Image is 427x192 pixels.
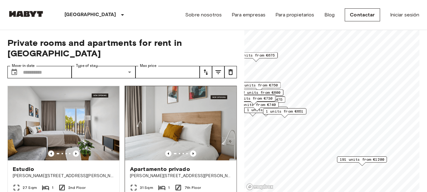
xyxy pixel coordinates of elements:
button: Previous image [165,151,171,157]
div: Map marker [234,52,278,62]
a: Blog [324,11,335,19]
span: 1 units from €730 [235,96,273,101]
img: Marketing picture of unit ES-15-102-224-001 [8,86,119,160]
span: 27 Sqm [23,185,37,190]
label: Max price [140,63,157,68]
span: Estudio [13,165,34,173]
a: Para propietarios [275,11,314,19]
span: [PERSON_NAME][STREET_ADDRESS][PERSON_NAME][PERSON_NAME] [130,173,232,179]
span: Private rooms and apartments for rent in [GEOGRAPHIC_DATA] [7,37,237,59]
a: Iniciar sesión [390,11,420,19]
div: Map marker [235,102,279,111]
div: Map marker [263,108,306,118]
p: [GEOGRAPHIC_DATA] [64,11,116,19]
span: 1 units from €515 [236,95,274,100]
div: Map marker [238,82,281,92]
span: 1 units from €651 [266,109,304,114]
div: Map marker [233,94,276,104]
span: [PERSON_NAME][STREET_ADDRESS][PERSON_NAME][PERSON_NAME] [13,173,114,179]
div: Map marker [244,107,288,116]
img: Marketing picture of unit ES-15-102-721-001 [125,86,237,160]
div: Map marker [337,156,387,166]
span: Apartamento privado [130,165,190,173]
span: 1 units from €740 [238,102,276,107]
span: 1 [168,185,170,190]
label: Type of stay [76,63,98,68]
button: tune [212,66,225,78]
span: 3 units from €475 [245,97,283,103]
div: Map marker [242,97,286,106]
span: 1 [52,185,53,190]
span: 191 units from €1200 [340,157,384,162]
button: Previous image [48,151,54,157]
button: tune [225,66,237,78]
a: Sobre nosotros [185,11,222,19]
button: Previous image [73,151,79,157]
span: 1 units from €699 [247,107,285,113]
span: 2nd Floor [68,185,86,190]
a: Para empresas [232,11,265,19]
span: 2 units from €675 [237,53,275,58]
span: 2 units from €600 [243,90,281,95]
button: Choose date [8,66,20,78]
div: Map marker [240,89,283,99]
span: 31 Sqm [140,185,153,190]
label: Move-in date [12,63,35,68]
div: Map marker [232,95,276,105]
button: Previous image [190,151,196,157]
span: 7th Floor [185,185,201,190]
img: Habyt [7,11,45,17]
span: 1 units from €750 [240,82,278,88]
button: tune [200,66,212,78]
a: Contactar [345,8,380,21]
a: Mapbox logo [246,183,274,190]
